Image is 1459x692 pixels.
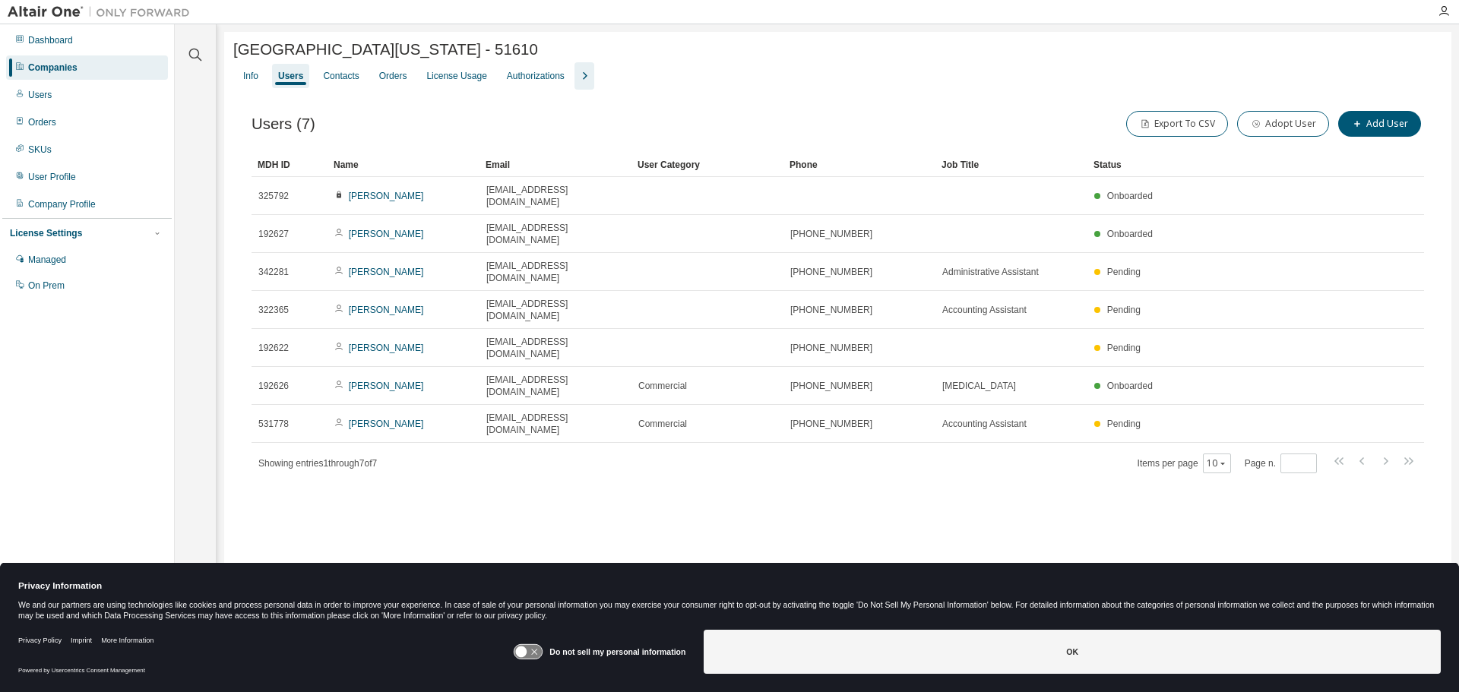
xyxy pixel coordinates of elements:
a: [PERSON_NAME] [349,267,424,277]
span: Items per page [1138,453,1231,473]
div: Phone [790,153,929,177]
div: Users [28,89,52,101]
button: Adopt User [1237,111,1329,137]
span: Onboarded [1107,229,1153,239]
div: Dashboard [28,34,73,46]
div: Job Title [942,153,1081,177]
span: [EMAIL_ADDRESS][DOMAIN_NAME] [486,260,625,284]
span: Pending [1107,267,1141,277]
span: 325792 [258,190,289,202]
span: Administrative Assistant [942,266,1039,278]
span: [EMAIL_ADDRESS][DOMAIN_NAME] [486,184,625,208]
span: [PHONE_NUMBER] [790,266,872,278]
div: Info [243,70,258,82]
span: Pending [1107,343,1141,353]
span: Pending [1107,305,1141,315]
span: Showing entries 1 through 7 of 7 [258,458,377,469]
span: Onboarded [1107,381,1153,391]
span: 192622 [258,342,289,354]
span: [EMAIL_ADDRESS][DOMAIN_NAME] [486,298,625,322]
div: License Settings [10,227,82,239]
div: User Profile [28,171,76,183]
span: [PHONE_NUMBER] [790,380,872,392]
div: On Prem [28,280,65,292]
span: [GEOGRAPHIC_DATA][US_STATE] - 51610 [233,41,538,58]
a: [PERSON_NAME] [349,419,424,429]
span: Commercial [638,418,687,430]
button: Export To CSV [1126,111,1228,137]
a: [PERSON_NAME] [349,305,424,315]
div: Companies [28,62,78,74]
span: Commercial [638,380,687,392]
a: [PERSON_NAME] [349,191,424,201]
span: [EMAIL_ADDRESS][DOMAIN_NAME] [486,412,625,436]
span: Accounting Assistant [942,418,1027,430]
span: [PHONE_NUMBER] [790,228,872,240]
button: Add User [1338,111,1421,137]
span: 192626 [258,380,289,392]
div: User Category [638,153,777,177]
span: 531778 [258,418,289,430]
span: Pending [1107,419,1141,429]
img: Altair One [8,5,198,20]
div: Status [1093,153,1333,177]
span: 322365 [258,304,289,316]
div: Email [486,153,625,177]
div: Company Profile [28,198,96,210]
div: Contacts [323,70,359,82]
span: [EMAIL_ADDRESS][DOMAIN_NAME] [486,374,625,398]
span: [PHONE_NUMBER] [790,418,872,430]
span: [PHONE_NUMBER] [790,304,872,316]
span: [MEDICAL_DATA] [942,380,1016,392]
div: Orders [28,116,56,128]
span: Page n. [1245,453,1317,473]
div: MDH ID [258,153,321,177]
div: Authorizations [507,70,565,82]
span: Users (7) [252,115,315,133]
span: [EMAIL_ADDRESS][DOMAIN_NAME] [486,222,625,246]
div: SKUs [28,144,52,156]
span: 342281 [258,266,289,278]
span: [PHONE_NUMBER] [790,342,872,354]
a: [PERSON_NAME] [349,343,424,353]
div: Name [334,153,473,177]
div: Orders [379,70,407,82]
span: 192627 [258,228,289,240]
div: Managed [28,254,66,266]
button: 10 [1207,457,1227,469]
a: [PERSON_NAME] [349,229,424,239]
span: Accounting Assistant [942,304,1027,316]
span: Onboarded [1107,191,1153,201]
span: [EMAIL_ADDRESS][DOMAIN_NAME] [486,336,625,360]
div: Users [278,70,303,82]
div: License Usage [426,70,486,82]
a: [PERSON_NAME] [349,381,424,391]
